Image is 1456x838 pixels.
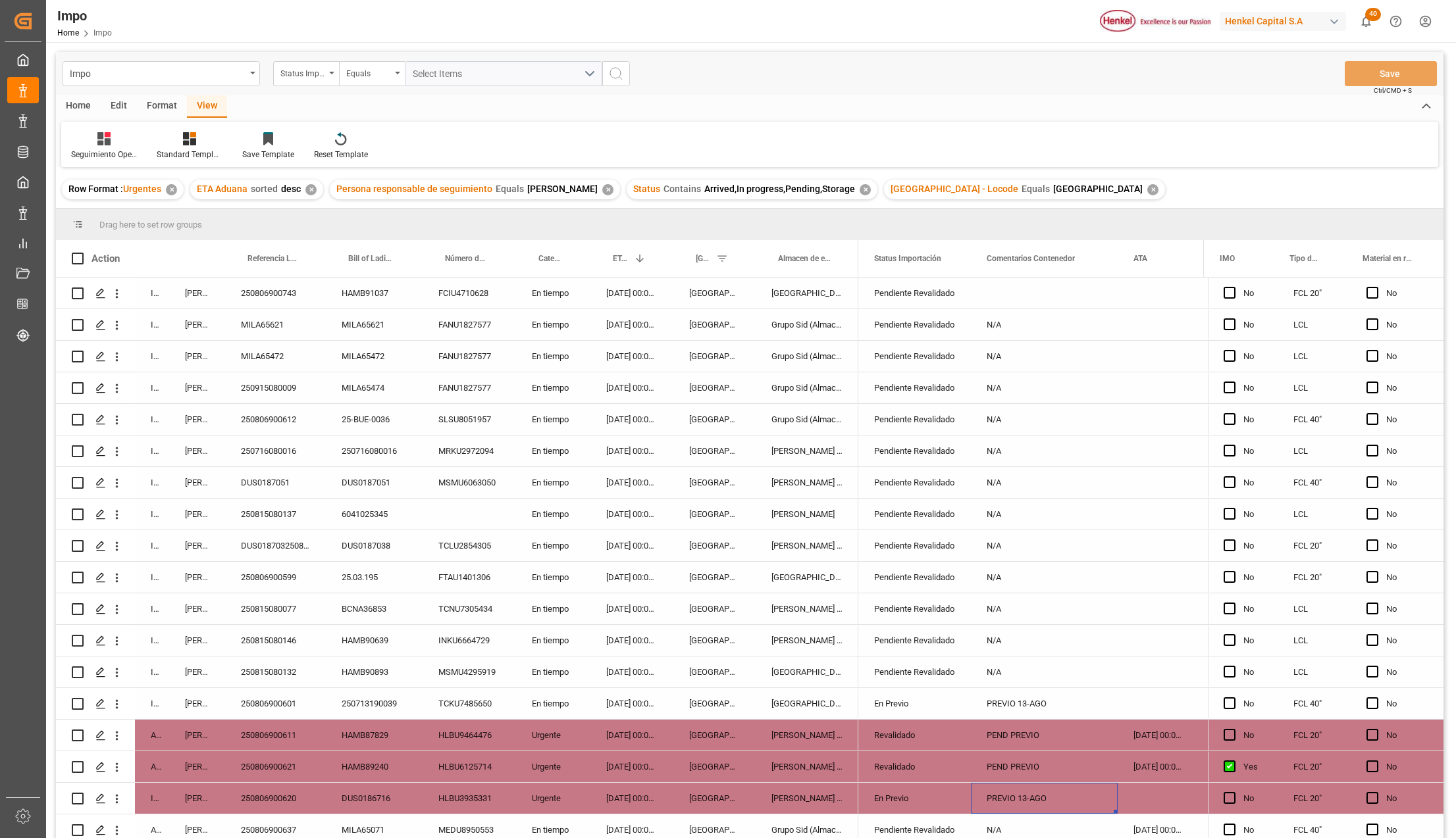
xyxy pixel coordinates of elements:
[57,6,112,26] div: Impo
[169,783,225,814] div: [PERSON_NAME]
[1374,86,1412,95] span: Ctrl/CMD + S
[1208,593,1443,625] div: Press SPACE to select this row.
[756,720,858,751] div: [PERSON_NAME] Tlalnepantla
[1278,625,1351,656] div: LCL
[225,278,326,308] div: 250806900743
[516,499,590,530] div: En tiempo
[516,530,590,561] div: En tiempo
[1220,9,1351,34] button: Henkel Capital S.A
[135,530,169,561] div: In progress
[1351,7,1381,36] button: show 40 new notifications
[197,184,247,194] span: ETA Aduana
[225,530,326,561] div: DUS0187032508069007898
[56,720,858,751] div: Press SPACE to select this row.
[1278,688,1351,719] div: FCL 40"
[1278,751,1351,782] div: FCL 20"
[756,499,858,530] div: [PERSON_NAME]
[56,467,858,499] div: Press SPACE to select this row.
[56,435,858,467] div: Press SPACE to select this row.
[423,404,516,435] div: SLSU8051957
[56,404,858,435] div: Press SPACE to select this row.
[1278,656,1351,687] div: LCL
[1208,499,1443,530] div: Press SPACE to select this row.
[169,404,225,435] div: [PERSON_NAME]
[169,499,225,530] div: [PERSON_NAME]
[971,720,1118,751] div: PEND PREVIO
[590,372,673,403] div: [DATE] 00:00:00
[1208,625,1443,656] div: Press SPACE to select this row.
[280,64,325,80] div: Status Importación
[527,184,598,194] span: [PERSON_NAME]
[1208,309,1443,341] div: Press SPACE to select this row.
[1220,254,1235,263] span: IMO
[56,341,858,372] div: Press SPACE to select this row.
[971,593,1118,624] div: N/A
[423,562,516,593] div: FTAU1401306
[326,372,423,403] div: MILA65474
[516,562,590,593] div: En tiempo
[225,625,326,656] div: 250815080146
[1278,783,1351,814] div: FCL 20"
[225,656,326,687] div: 250815080132
[673,656,756,687] div: [GEOGRAPHIC_DATA]
[971,309,1118,340] div: N/A
[1365,8,1381,21] span: 40
[516,341,590,372] div: En tiempo
[423,372,516,403] div: FANU1827577
[157,149,222,160] div: Standard Templates
[423,625,516,656] div: INKU6664729
[135,625,169,656] div: In progress
[1208,467,1443,499] div: Press SPACE to select this row.
[971,341,1118,372] div: N/A
[169,341,225,372] div: [PERSON_NAME]
[1208,720,1443,751] div: Press SPACE to select this row.
[423,720,516,751] div: HLBU9464476
[756,372,858,403] div: Grupo Sid (Almacenaje y Distribucion AVIOR)
[135,467,169,498] div: In progress
[225,751,326,782] div: 250806900621
[326,499,423,530] div: 6041025345
[225,435,326,466] div: 250716080016
[860,184,871,195] div: ✕
[590,499,673,530] div: [DATE] 00:00:00
[135,341,169,372] div: In progress
[673,720,756,751] div: [GEOGRAPHIC_DATA]
[516,309,590,340] div: En tiempo
[516,278,590,308] div: En tiempo
[673,562,756,593] div: [GEOGRAPHIC_DATA]
[1053,184,1143,194] span: [GEOGRAPHIC_DATA]
[756,341,858,372] div: Grupo Sid (Almacenaje y Distribucion AVIOR)
[166,184,177,195] div: ✕
[756,656,858,687] div: [GEOGRAPHIC_DATA]
[673,783,756,814] div: [GEOGRAPHIC_DATA]
[273,61,339,86] button: open menu
[445,254,488,263] span: Número de Contenedor
[1208,372,1443,404] div: Press SPACE to select this row.
[314,149,368,160] div: Reset Template
[1208,562,1443,593] div: Press SPACE to select this row.
[326,562,423,593] div: 25.03.195
[242,149,294,160] div: Save Template
[590,278,673,308] div: [DATE] 00:00:00
[169,309,225,340] div: [PERSON_NAME]
[56,688,858,720] div: Press SPACE to select this row.
[1278,530,1351,561] div: FCL 20"
[423,467,516,498] div: MSMU6063050
[135,309,169,340] div: In progress
[225,688,326,719] div: 250806900601
[1208,341,1443,372] div: Press SPACE to select this row.
[169,372,225,403] div: [PERSON_NAME]
[56,530,858,562] div: Press SPACE to select this row.
[70,64,246,81] div: Impo
[756,467,858,498] div: [PERSON_NAME] Tlalnepantla
[590,751,673,782] div: [DATE] 00:00:00
[169,720,225,751] div: [PERSON_NAME]
[1208,656,1443,688] div: Press SPACE to select this row.
[971,530,1118,561] div: N/A
[590,530,673,561] div: [DATE] 00:00:00
[1363,254,1412,263] span: Material en resguardo Y/N
[56,372,858,404] div: Press SPACE to select this row.
[1278,278,1351,308] div: FCL 20"
[1345,61,1437,86] button: Save
[673,530,756,561] div: [GEOGRAPHIC_DATA]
